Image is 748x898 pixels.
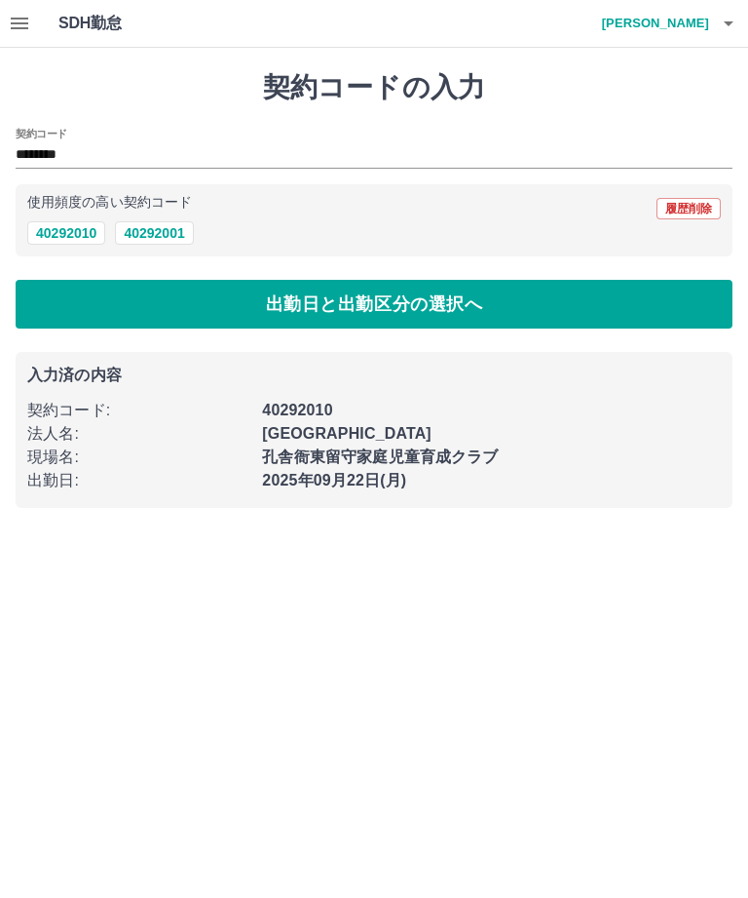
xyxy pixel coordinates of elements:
button: 40292001 [115,221,193,245]
h2: 契約コード [16,126,67,141]
p: 入力済の内容 [27,368,721,383]
b: 2025年09月22日(月) [262,472,406,488]
p: 現場名 : [27,446,250,469]
p: 契約コード : [27,399,250,422]
b: 40292010 [262,402,332,418]
p: 使用頻度の高い契約コード [27,196,192,210]
button: 出勤日と出勤区分の選択へ [16,280,732,329]
h1: 契約コードの入力 [16,71,732,104]
button: 40292010 [27,221,105,245]
b: [GEOGRAPHIC_DATA] [262,425,431,442]
button: 履歴削除 [656,198,721,219]
p: 出勤日 : [27,469,250,492]
p: 法人名 : [27,422,250,446]
b: 孔舎衙東留守家庭児童育成クラブ [262,449,498,465]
